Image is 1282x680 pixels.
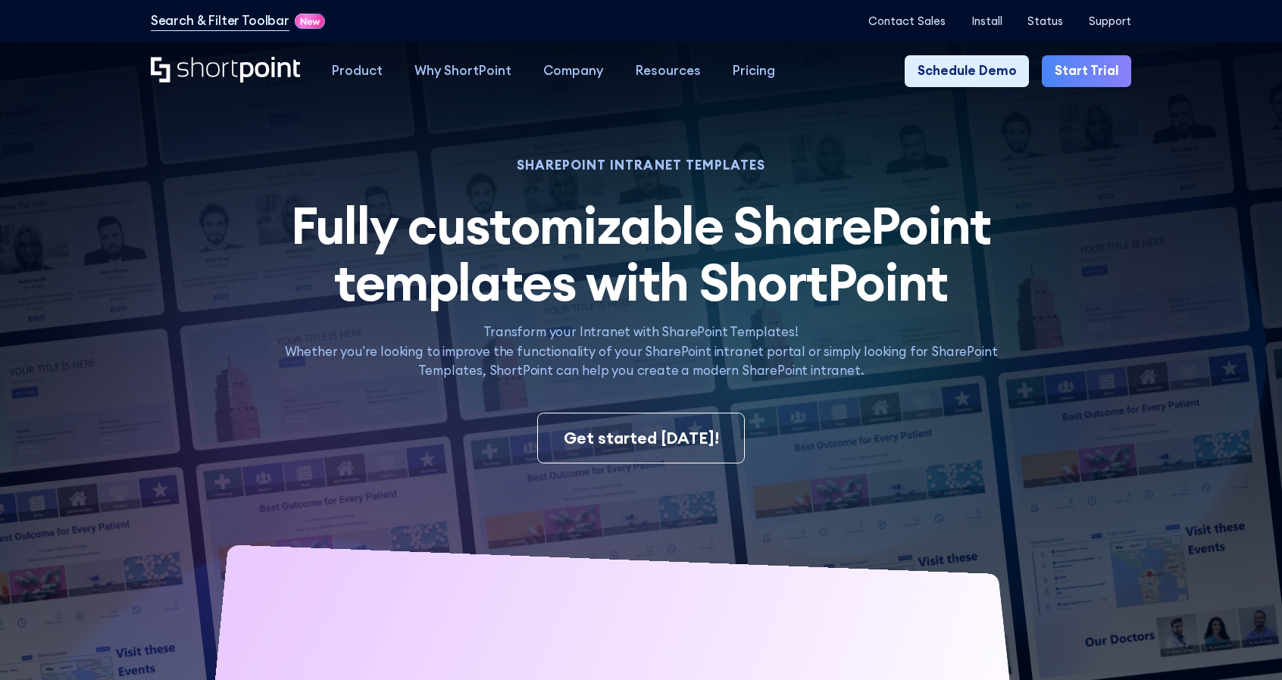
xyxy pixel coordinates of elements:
[1042,55,1131,87] a: Start Trial
[543,61,603,80] div: Company
[564,426,719,451] div: Get started [DATE]!
[868,14,946,27] a: Contact Sales
[717,55,791,87] a: Pricing
[291,192,991,313] span: Fully customizable SharePoint templates with ShortPoint
[537,413,746,464] a: Get started [DATE]!
[332,61,383,80] div: Product
[971,14,1002,27] a: Install
[527,55,619,87] a: Company
[636,61,701,80] div: Resources
[151,11,289,30] a: Search & Filter Toolbar
[399,55,527,87] a: Why ShortPoint
[619,55,716,87] a: Resources
[733,61,775,80] div: Pricing
[266,323,1016,380] p: Transform your Intranet with SharePoint Templates! Whether you're looking to improve the function...
[1089,14,1131,27] a: Support
[905,55,1030,87] a: Schedule Demo
[1027,14,1063,27] a: Status
[266,160,1016,171] h1: SHAREPOINT INTRANET TEMPLATES
[414,61,511,80] div: Why ShortPoint
[151,57,300,85] a: Home
[316,55,399,87] a: Product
